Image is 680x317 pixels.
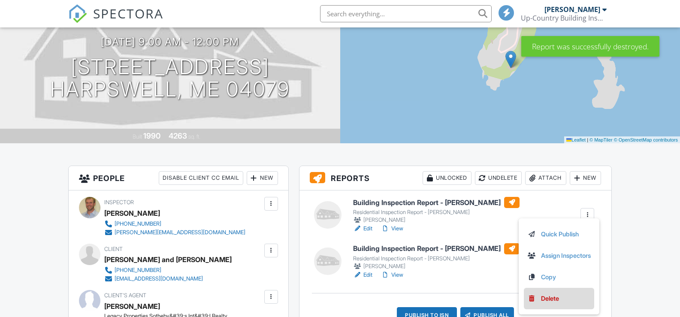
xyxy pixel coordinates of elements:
a: Assign Inspectors [527,251,591,260]
a: SPECTORA [68,12,163,30]
img: Marker [505,51,516,68]
a: View [381,271,403,279]
h3: [DATE] 9:00 am - 12:00 pm [101,36,239,48]
a: [PERSON_NAME][EMAIL_ADDRESS][DOMAIN_NAME] [104,228,245,237]
span: Client's Agent [104,292,146,299]
a: [EMAIL_ADDRESS][DOMAIN_NAME] [104,275,225,283]
div: Disable Client CC Email [159,171,243,185]
h3: People [69,166,288,190]
a: Edit [353,271,372,279]
div: [PERSON_NAME] [353,262,520,271]
div: Up-Country Building Inspectors, Inc. [521,14,607,22]
a: [PERSON_NAME] [104,300,160,313]
span: Client [104,246,123,252]
div: [PERSON_NAME] and [PERSON_NAME] [104,253,232,266]
span: sq. ft. [188,133,200,140]
a: [PHONE_NUMBER] [104,266,225,275]
div: 4263 [169,131,187,140]
span: Built [133,133,142,140]
span: SPECTORA [93,4,163,22]
div: New [570,171,601,185]
a: © MapTiler [589,137,613,142]
div: [PHONE_NUMBER] [115,220,161,227]
h6: Building Inspection Report - [PERSON_NAME] [353,243,520,254]
span: | [587,137,588,142]
div: Residential Inspection Report - [PERSON_NAME] [353,209,520,216]
a: Quick Publish [527,229,591,239]
img: The Best Home Inspection Software - Spectora [68,4,87,23]
div: [EMAIL_ADDRESS][DOMAIN_NAME] [115,275,203,282]
div: [PERSON_NAME] [104,207,160,220]
div: New [247,171,278,185]
div: 1990 [143,131,160,140]
input: Search everything... [320,5,492,22]
h3: Reports [299,166,612,190]
div: Undelete [475,171,522,185]
a: © OpenStreetMap contributors [614,137,678,142]
a: Edit [353,224,372,233]
div: Report was successfully destroyed. [521,36,659,57]
a: Building Inspection Report - [PERSON_NAME] Residential Inspection Report - [PERSON_NAME] [PERSON_... [353,243,520,271]
a: [PHONE_NUMBER] [104,220,245,228]
div: Delete [541,294,559,303]
div: Attach [525,171,566,185]
a: Building Inspection Report - [PERSON_NAME] Residential Inspection Report - [PERSON_NAME] [PERSON_... [353,197,520,224]
a: Copy [527,272,591,282]
div: Residential Inspection Report - [PERSON_NAME] [353,255,520,262]
a: Leaflet [566,137,586,142]
h6: Building Inspection Report - [PERSON_NAME] [353,197,520,208]
div: [PERSON_NAME] [353,216,520,224]
div: [PERSON_NAME] [544,5,600,14]
div: Unlocked [423,171,471,185]
div: [PERSON_NAME][EMAIL_ADDRESS][DOMAIN_NAME] [115,229,245,236]
h1: [STREET_ADDRESS] Harpswell, ME 04079 [50,56,290,101]
div: [PHONE_NUMBER] [115,267,161,274]
a: View [381,224,403,233]
span: Inspector [104,199,134,205]
a: Delete [527,294,591,303]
